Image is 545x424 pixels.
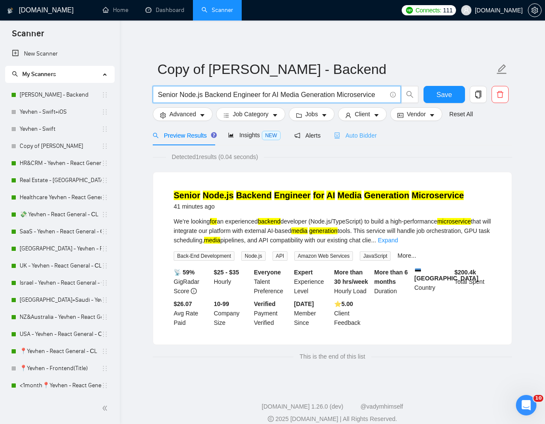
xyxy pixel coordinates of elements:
div: Hourly Load [332,268,373,296]
span: Job Category [233,109,268,119]
span: holder [101,177,108,184]
div: Country [413,268,453,296]
span: bars [223,112,229,118]
span: caret-down [321,112,327,118]
mark: Microservice [412,191,464,200]
mark: Node.js [203,191,234,200]
a: Healthcare Yevhen - React General - СL [20,189,101,206]
span: holder [101,331,108,338]
span: caret-down [272,112,278,118]
iframe: Intercom live chat [516,395,536,415]
b: 10-99 [214,300,229,307]
a: Real Estate - [GEOGRAPHIC_DATA] - React General - СL [20,172,101,189]
li: Switzerland - Yevhen - React General - СL [5,240,114,257]
span: search [153,132,159,138]
span: search [402,91,418,98]
span: holder [101,365,108,372]
span: Auto Bidder [334,132,376,139]
button: setting [528,3,542,17]
span: JavaScript [360,251,391,261]
span: area-chart [228,132,234,138]
span: user [463,7,469,13]
li: SaaS - Yevhen - React General - СL [5,223,114,240]
span: copy [470,91,486,98]
mark: Senior [174,191,200,200]
input: Search Freelance Jobs... [158,89,386,100]
a: <1month📍Yevhen - React General - СL [20,377,101,394]
li: 💸 Yevhen - React General - СL [5,206,114,223]
a: More... [397,252,416,259]
span: Detected 1 results (0.04 seconds) [166,152,264,162]
input: Scanner name... [157,59,495,80]
a: searchScanner [201,6,233,14]
div: Avg Rate Paid [172,299,212,327]
span: holder [101,143,108,150]
a: [DOMAIN_NAME] 1.26.0 (dev) [262,403,344,410]
div: GigRadar Score [172,268,212,296]
b: [DATE] [294,300,314,307]
li: USA - Yevhen - React General - СL [5,326,114,343]
mark: Backend [236,191,272,200]
a: New Scanner [12,45,107,62]
span: holder [101,228,108,235]
div: Tooltip anchor [210,131,218,139]
li: Israel - Yevhen - React General - СL [5,274,114,291]
button: folderJobscaret-down [289,107,335,121]
div: Total Spent [453,268,493,296]
button: userClientcaret-down [338,107,387,121]
a: Senior Node.js Backend Engineer for AI Media Generation Microservice [174,191,464,200]
mark: media [204,237,220,244]
b: $26.07 [174,300,192,307]
span: Insights [228,132,280,138]
b: $ 200.4k [454,269,476,276]
img: upwork-logo.png [406,7,413,14]
div: Payment Verified [252,299,293,327]
span: 10 [533,395,543,402]
span: holder [101,126,108,132]
button: barsJob Categorycaret-down [216,107,285,121]
mark: AI [326,191,335,200]
span: folder [296,112,302,118]
span: notification [294,132,300,138]
mark: backend [258,218,281,225]
span: Node.js [241,251,266,261]
span: holder [101,245,108,252]
span: holder [101,211,108,218]
a: [PERSON_NAME] - Backend [20,86,101,103]
span: holder [101,297,108,303]
span: info-circle [390,92,396,97]
span: caret-down [199,112,205,118]
a: 📍Yevhen - Frontend(Title) [20,360,101,377]
a: UK - Yevhen - React General - СL [20,257,101,274]
a: [GEOGRAPHIC_DATA] - Yevhen - React General - СL [20,240,101,257]
li: Healthcare Yevhen - React General - СL [5,189,114,206]
mark: media [291,227,308,234]
span: caret-down [373,112,379,118]
button: copy [470,86,487,103]
li: NZ&Australia - Yevhen - React General - СL [5,309,114,326]
span: holder [101,262,108,269]
a: Yevhen - Swift [20,121,101,138]
li: Yevhen - Swift+iOS [5,103,114,121]
div: Hourly [212,268,252,296]
span: API [272,251,287,261]
b: $25 - $35 [214,269,239,276]
span: My Scanners [12,71,56,78]
div: Client Feedback [332,299,373,327]
a: NZ&Australia - Yevhen - React General - СL [20,309,101,326]
a: Copy of [PERSON_NAME] [20,138,101,155]
mark: for [313,191,325,200]
span: Alerts [294,132,321,139]
mark: Media [338,191,362,200]
span: NEW [262,131,281,140]
a: USA - Yevhen - React General - СL [20,326,101,343]
mark: microservice [437,218,471,225]
span: copyright [268,416,274,422]
li: 📍Yevhen - React General - СL [5,343,114,360]
img: logo [7,4,13,18]
span: Connects: [415,6,441,15]
span: ... [371,237,376,244]
span: holder [101,348,108,355]
button: settingAdvancedcaret-down [153,107,213,121]
li: Yevhen - Swift [5,121,114,138]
